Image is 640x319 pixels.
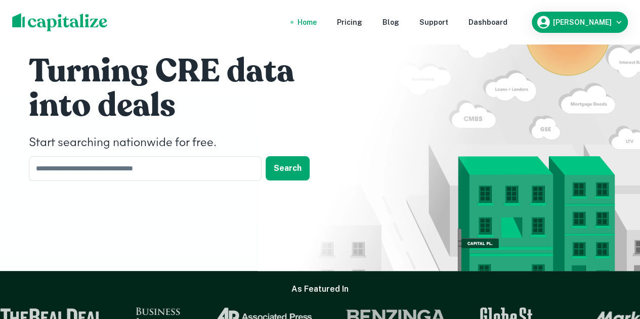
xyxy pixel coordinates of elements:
h6: [PERSON_NAME] [553,19,612,26]
a: Blog [382,17,399,28]
h1: Turning CRE data [29,51,332,92]
h6: As Featured In [291,283,349,295]
button: Search [266,156,310,180]
a: Home [297,17,317,28]
iframe: Chat Widget [589,238,640,287]
button: [PERSON_NAME] [532,12,628,33]
a: Pricing [337,17,362,28]
img: capitalize-logo.png [12,13,108,31]
a: Support [419,17,448,28]
a: Dashboard [468,17,507,28]
h1: into deals [29,85,332,126]
h4: Start searching nationwide for free. [29,134,332,152]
